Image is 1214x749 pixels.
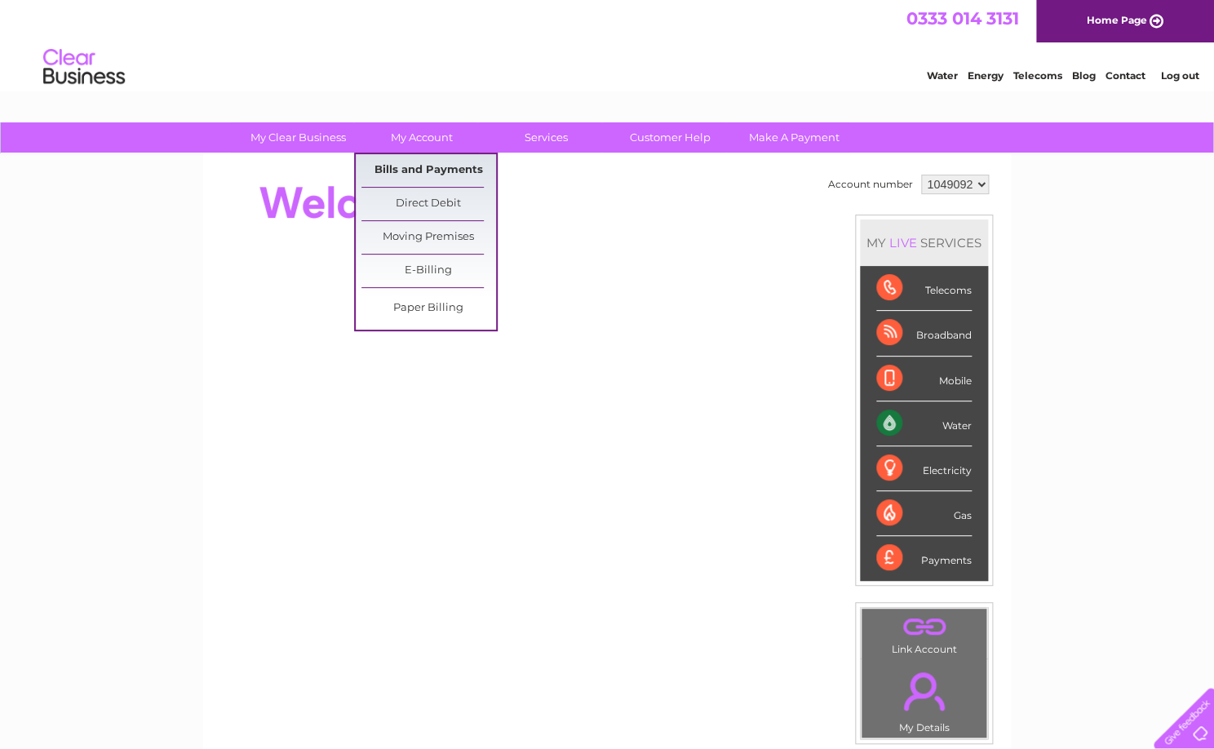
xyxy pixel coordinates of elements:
a: Log out [1160,69,1198,82]
div: MY SERVICES [860,219,988,266]
a: Moving Premises [361,221,496,254]
td: My Details [861,658,987,738]
div: Broadband [876,311,972,356]
a: Contact [1105,69,1145,82]
div: Clear Business is a trading name of Verastar Limited (registered in [GEOGRAPHIC_DATA] No. 3667643... [223,9,994,79]
a: Paper Billing [361,292,496,325]
a: Customer Help [603,122,738,153]
div: LIVE [886,235,920,250]
div: Telecoms [876,266,972,311]
div: Electricity [876,446,972,491]
a: 0333 014 3131 [906,8,1019,29]
a: My Account [355,122,490,153]
a: My Clear Business [231,122,366,153]
a: E-Billing [361,255,496,287]
td: Link Account [861,608,987,659]
a: Make A Payment [727,122,862,153]
a: . [866,663,982,720]
td: Account number [824,171,917,198]
a: . [866,613,982,641]
div: Gas [876,491,972,536]
a: Direct Debit [361,188,496,220]
a: Energy [968,69,1004,82]
div: Water [876,401,972,446]
a: Water [927,69,958,82]
a: Bills and Payments [361,154,496,187]
div: Payments [876,536,972,580]
img: logo.png [42,42,126,92]
a: Services [479,122,614,153]
div: Mobile [876,357,972,401]
a: Telecoms [1013,69,1062,82]
a: Blog [1072,69,1096,82]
